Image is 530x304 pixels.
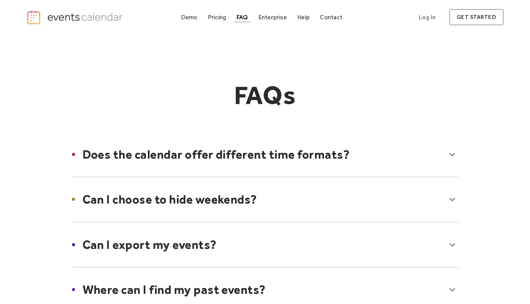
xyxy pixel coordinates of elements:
[297,15,310,19] div: Help
[449,9,503,25] a: get started
[178,12,201,22] a: Demo
[208,15,226,19] div: Pricing
[26,10,124,25] a: home
[258,15,287,19] div: Enterprise
[317,12,346,22] a: Contact
[234,12,251,22] a: FAQ
[120,80,410,111] h1: FAQs
[320,15,343,19] div: Contact
[294,12,313,22] a: Help
[237,15,248,19] div: FAQ
[205,12,229,22] a: Pricing
[255,12,290,22] a: Enterprise
[181,15,198,19] div: Demo
[411,9,443,25] a: Log In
